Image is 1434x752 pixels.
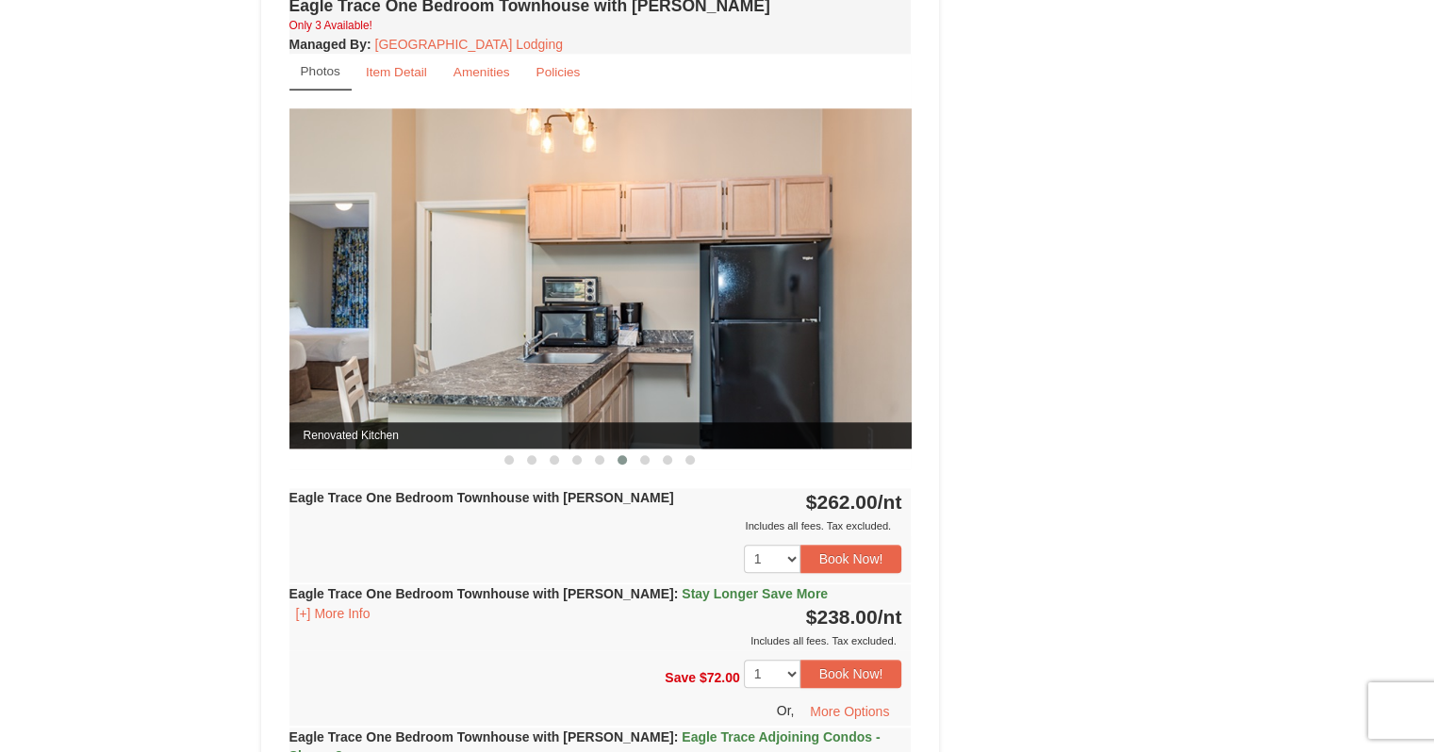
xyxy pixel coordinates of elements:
[806,606,878,628] span: $238.00
[289,603,377,624] button: [+] More Info
[536,65,580,79] small: Policies
[682,586,828,601] span: Stay Longer Save More
[289,586,829,601] strong: Eagle Trace One Bedroom Townhouse with [PERSON_NAME]
[289,422,912,449] span: Renovated Kitchen
[289,631,902,650] div: Includes all fees. Tax excluded.
[700,670,740,685] span: $72.00
[289,490,674,505] strong: Eagle Trace One Bedroom Townhouse with [PERSON_NAME]
[301,64,340,78] small: Photos
[800,545,902,573] button: Book Now!
[453,65,510,79] small: Amenities
[375,37,563,52] a: [GEOGRAPHIC_DATA] Lodging
[806,491,902,513] strong: $262.00
[665,670,696,685] span: Save
[289,516,902,535] div: Includes all fees. Tax excluded.
[289,37,367,52] span: Managed By
[674,586,679,601] span: :
[878,491,902,513] span: /nt
[289,19,372,32] small: Only 3 Available!
[289,54,352,90] a: Photos
[289,37,371,52] strong: :
[798,697,901,726] button: More Options
[354,54,439,90] a: Item Detail
[878,606,902,628] span: /nt
[674,729,679,744] span: :
[777,703,795,718] span: Or,
[366,65,427,79] small: Item Detail
[441,54,522,90] a: Amenities
[800,660,902,688] button: Book Now!
[523,54,592,90] a: Policies
[289,108,912,449] img: Renovated Kitchen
